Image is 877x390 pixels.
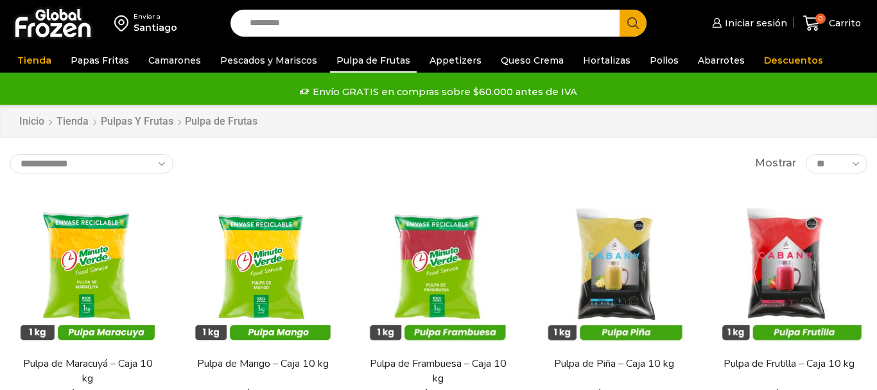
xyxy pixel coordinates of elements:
a: Tienda [56,114,89,129]
button: Search button [620,10,647,37]
span: Carrito [826,17,861,30]
a: Inicio [19,114,45,129]
div: Enviar a [134,12,177,21]
a: Descuentos [758,48,829,73]
a: Pollos [643,48,685,73]
a: Pulpa de Frambuesa – Caja 10 kg [369,357,509,386]
a: Hortalizas [577,48,637,73]
div: Santiago [134,21,177,34]
a: Pulpa de Maracuyá – Caja 10 kg [17,357,158,386]
img: address-field-icon.svg [114,12,134,34]
a: Appetizers [423,48,488,73]
span: Iniciar sesión [722,17,787,30]
a: Pescados y Mariscos [214,48,324,73]
span: Mostrar [755,156,796,171]
a: Tienda [11,48,58,73]
a: Pulpa de Frutilla – Caja 10 kg [719,357,860,371]
a: Iniciar sesión [709,10,787,36]
span: 0 [815,13,826,24]
a: Queso Crema [494,48,570,73]
a: Abarrotes [691,48,751,73]
a: Pulpa de Mango – Caja 10 kg [193,357,333,371]
a: Pulpas y Frutas [100,114,174,129]
a: Pulpa de Frutas [330,48,417,73]
a: Pulpa de Piña – Caja 10 kg [544,357,684,371]
a: Papas Fritas [64,48,135,73]
a: Camarones [142,48,207,73]
nav: Breadcrumb [19,114,257,129]
a: 0 Carrito [800,8,864,39]
h1: Pulpa de Frutas [185,115,257,127]
select: Pedido de la tienda [10,154,173,173]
